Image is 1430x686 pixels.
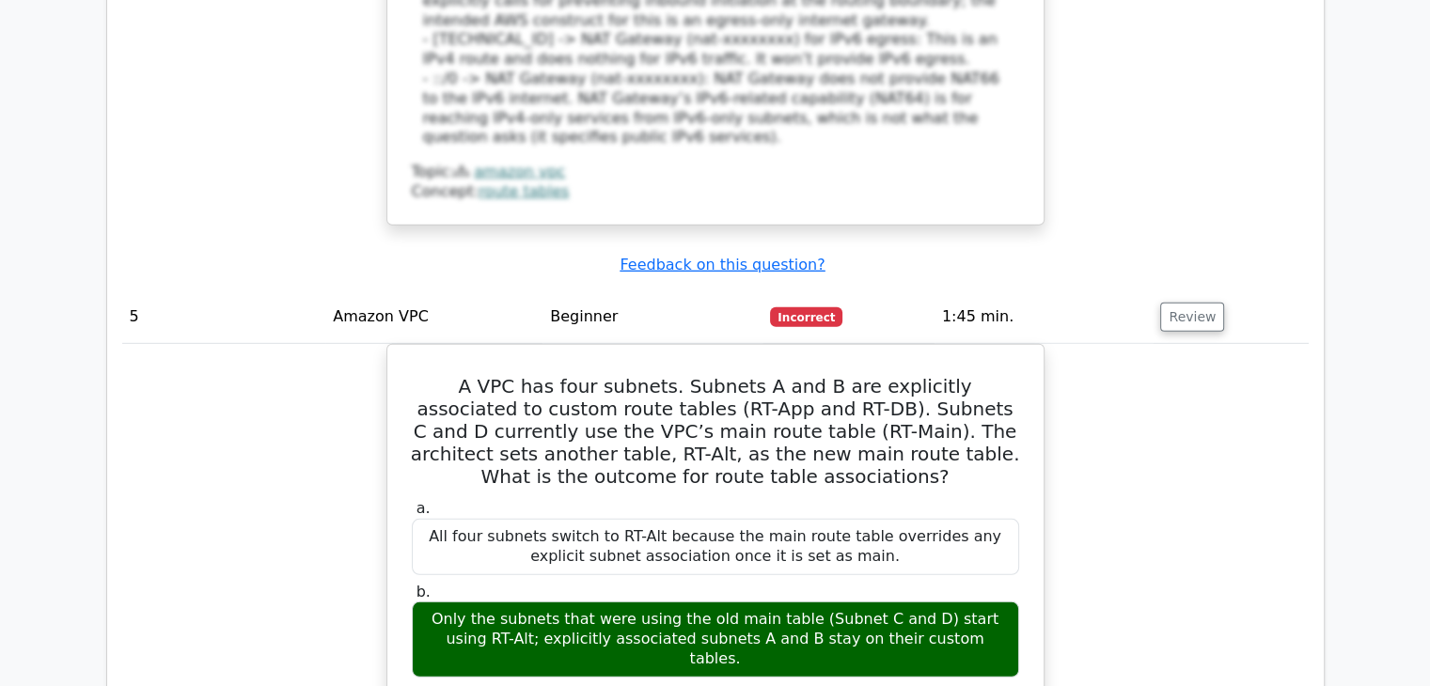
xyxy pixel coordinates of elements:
span: b. [416,583,431,600]
td: Beginner [542,290,762,344]
td: Amazon VPC [325,290,542,344]
a: Feedback on this question? [620,256,825,273]
td: 1:45 min. [935,290,1154,344]
div: Concept: [412,182,1019,202]
span: a. [416,499,431,517]
div: Only the subnets that were using the old main table (Subnet C and D) start using RT-Alt; explicit... [412,601,1019,677]
div: All four subnets switch to RT-Alt because the main route table overrides any explicit subnet asso... [412,519,1019,575]
a: amazon vpc [474,163,565,180]
td: 5 [122,290,326,344]
button: Review [1160,303,1224,332]
div: Topic: [412,163,1019,182]
h5: A VPC has four subnets. Subnets A and B are explicitly associated to custom route tables (RT-App ... [410,375,1021,488]
span: Incorrect [770,307,842,326]
a: route tables [479,182,569,200]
